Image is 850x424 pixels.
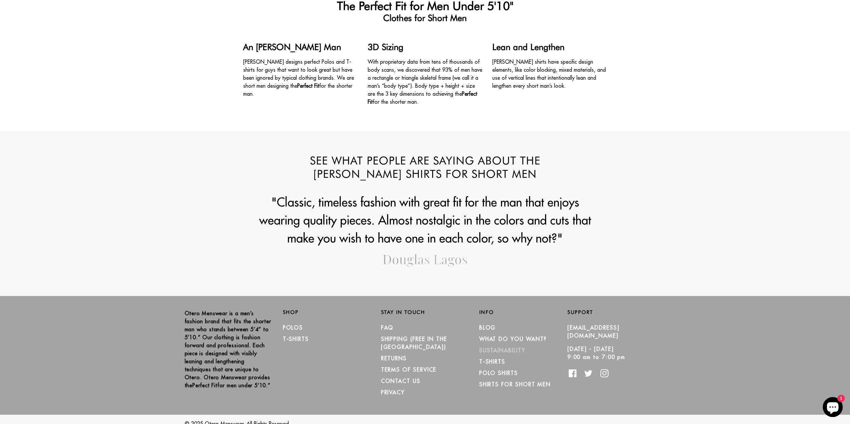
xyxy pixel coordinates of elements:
strong: Perfect Fit [297,82,319,89]
a: Blog [479,324,496,331]
h4: 3D Sizing [368,42,482,52]
a: PRIVACY [381,389,405,396]
inbox-online-store-chat: Shopify online store chat [821,397,845,419]
strong: Perfect Fit [368,90,477,105]
h4: An [PERSON_NAME] Man [243,42,358,52]
a: RETURNS [381,355,407,362]
p: "Classic, timeless fashion with great fit for the man that enjoys wearing quality pieces. Almost ... [254,193,596,247]
a: T-Shirts [283,336,309,342]
p: Otero Menswear is a men’s fashion brand that fits the shorter man who stands between 5’4” to 5’10... [185,309,273,389]
a: [EMAIL_ADDRESS][DOMAIN_NAME] [567,324,620,339]
h2: Info [479,309,567,315]
a: Polo Shirts [479,370,518,376]
h2: Shop [283,309,371,315]
p: [DATE] - [DATE] 9:00 am to 7:00 pm [567,345,656,361]
p: With proprietary data from tens of thousands of body scans, we discovered that 93% of men have a ... [368,58,482,106]
a: Sustainability [479,347,525,354]
a: TERMS OF SERVICE [381,366,437,373]
strong: Perfect Fit [192,382,217,389]
a: Shirts for Short Men [479,381,551,388]
a: SHIPPING (Free in the [GEOGRAPHIC_DATA]) [381,336,447,350]
h2: Support [567,309,666,315]
h2: See What People are Saying about the [PERSON_NAME] Shirts for Short Men [273,154,577,180]
p: [PERSON_NAME] designs perfect Polos and T-shirts for guys that want to look great but have been i... [243,58,358,98]
span: Clothes for Short Men [243,13,607,23]
h2: Stay in Touch [381,309,469,315]
p: [PERSON_NAME] shirts have specific design elements, like color blocking, mixed materials, and use... [492,58,607,90]
a: T-Shirts [479,358,505,365]
img: logo-scroll2_1024x1024.png [383,254,467,267]
a: Polos [283,324,303,331]
h4: Lean and Lengthen [492,42,607,52]
a: FAQ [381,324,394,331]
a: CONTACT US [381,378,420,384]
a: What Do You Want? [479,336,547,342]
